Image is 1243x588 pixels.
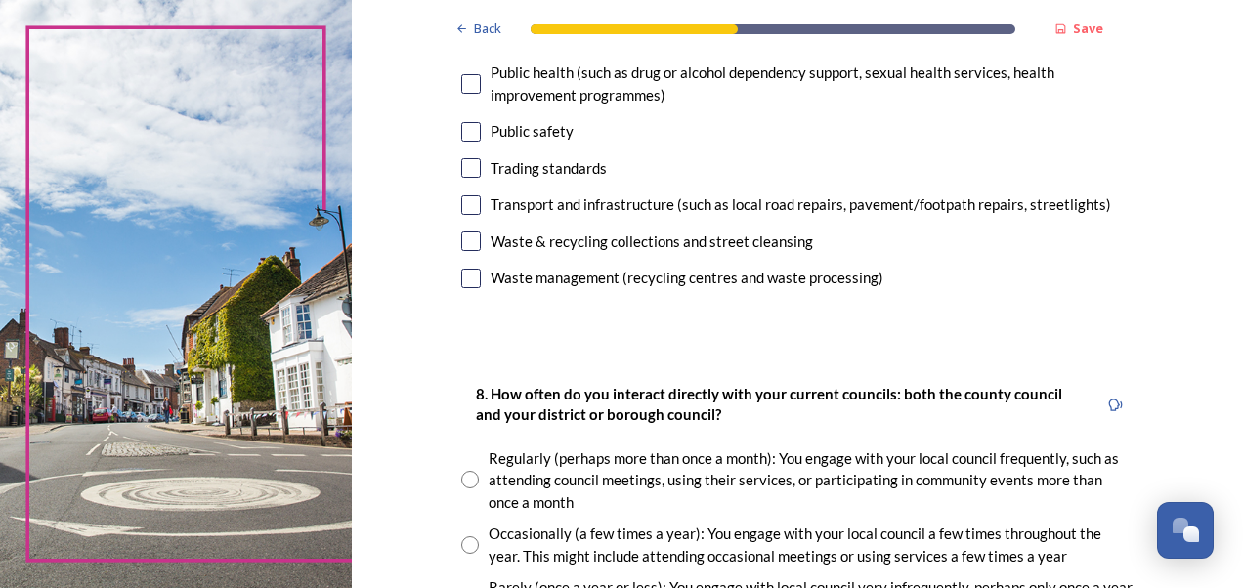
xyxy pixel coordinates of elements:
div: Occasionally (a few times a year): You engage with your local council a few times throughout the ... [489,523,1134,567]
button: Open Chat [1157,502,1214,559]
div: Trading standards [491,157,607,180]
div: Regularly (perhaps more than once a month): You engage with your local council frequently, such a... [489,447,1134,514]
div: Waste management (recycling centres and waste processing) [491,267,883,289]
div: Public health (such as drug or alcohol dependency support, sexual health services, health improve... [491,62,1134,105]
div: Waste & recycling collections and street cleansing [491,231,813,253]
div: Transport and infrastructure (such as local road repairs, pavement/footpath repairs, streetlights) [491,193,1111,216]
strong: Save [1073,20,1103,37]
span: Back [474,20,501,38]
strong: 8. How often do you interact directly with your current councils: both the county council and you... [476,385,1065,423]
div: Public safety [491,120,574,143]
